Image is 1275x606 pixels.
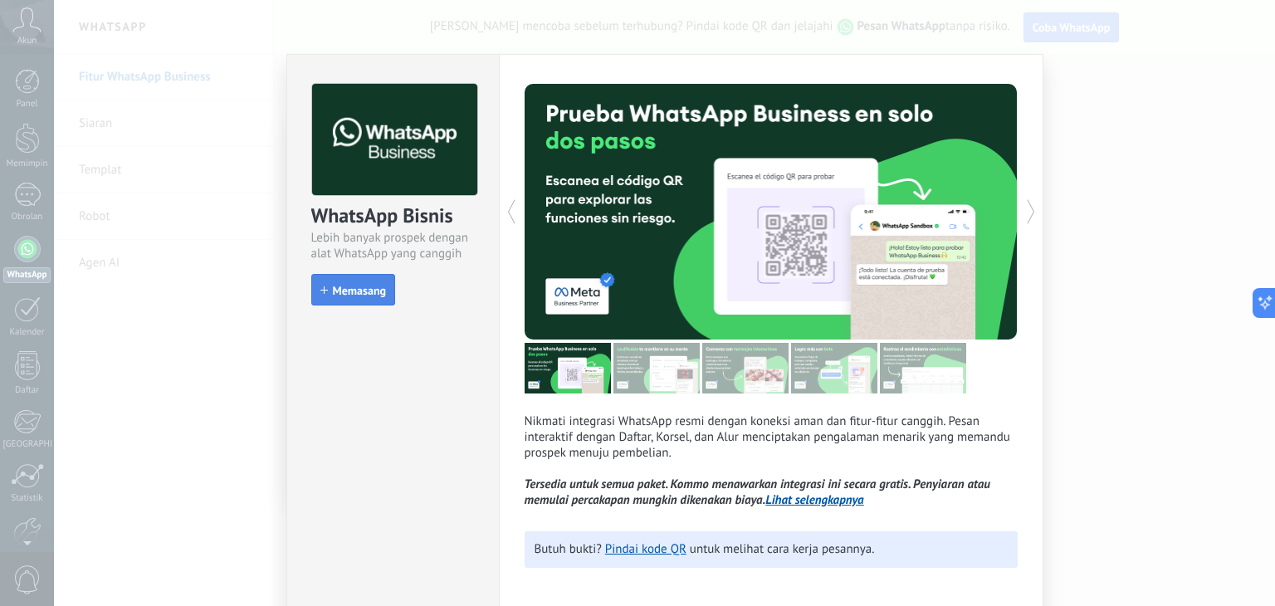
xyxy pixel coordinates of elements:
[605,541,686,557] font: Pindai kode QR
[613,343,700,393] img: tour_image_cc27419dad425b0ae96c2716632553fa.png
[791,343,877,393] img: tour_image_62c9952fc9cf984da8d1d2aa2c453724.png
[880,343,966,393] img: tour_image_cc377002d0016b7ebaeb4dbe65cb2175.png
[311,203,453,228] font: WhatsApp Bisnis
[311,230,468,261] font: Lebih banyak prospek dengan alat WhatsApp yang canggih
[765,492,863,508] a: Lihat selengkapnya
[311,274,396,305] button: Memasang
[525,476,991,508] font: Tersedia untuk semua paket. Kommo menawarkan integrasi ini secara gratis. Penyiaran atau memulai ...
[333,283,387,298] font: Memasang
[702,343,789,393] img: tour_image_1009fe39f4f058b759f0df5a2b7f6f06.png
[525,343,611,393] img: tour_image_7a4924cebc22ed9e3259523e50fe4fd6.png
[312,84,477,196] img: logo_main.png
[535,541,602,557] font: Butuh bukti?
[690,541,875,557] font: untuk melihat cara kerja pesannya.
[311,203,475,230] div: WhatsApp Bisnis
[525,413,1010,461] font: Nikmati integrasi WhatsApp resmi dengan koneksi aman dan fitur-fitur canggih. Pesan interaktif de...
